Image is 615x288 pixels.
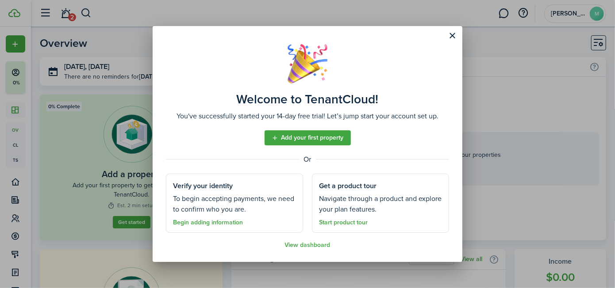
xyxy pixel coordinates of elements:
well-done-section-description: Navigate through a product and explore your plan features. [319,193,442,215]
well-done-section-title: Get a product tour [319,181,377,191]
a: Start product tour [319,219,368,226]
well-done-separator: Or [166,154,449,165]
a: View dashboard [285,242,331,249]
well-done-section-title: Verify your identity [173,181,233,191]
img: Well done! [288,44,327,83]
button: Close modal [445,28,460,43]
well-done-section-description: To begin accepting payments, we need to confirm who you are. [173,193,296,215]
well-done-description: You've successfully started your 14-day free trial! Let’s jump start your account set up. [177,111,438,121]
a: Add your first property [265,130,351,145]
well-done-title: Welcome to TenantCloud! [237,92,379,106]
a: Begin adding information [173,219,243,226]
